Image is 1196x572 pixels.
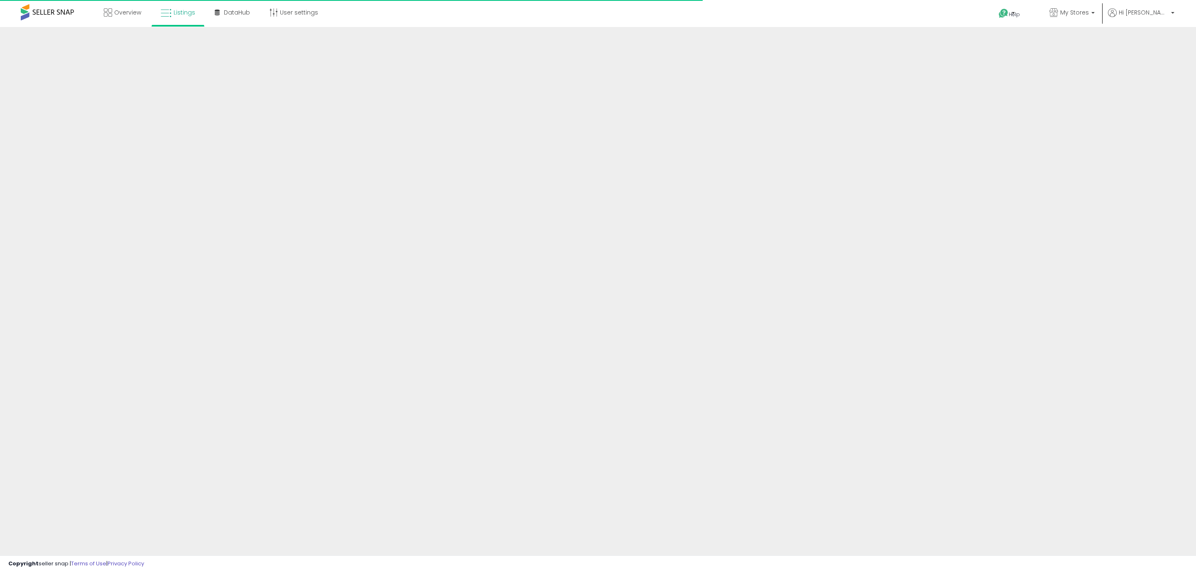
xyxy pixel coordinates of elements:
span: Hi [PERSON_NAME] [1119,8,1169,17]
span: Overview [114,8,141,17]
span: Listings [174,8,195,17]
span: DataHub [224,8,250,17]
span: Help [1009,11,1020,18]
a: Hi [PERSON_NAME] [1108,8,1174,27]
span: My Stores [1060,8,1089,17]
i: Get Help [998,8,1009,19]
a: Help [992,2,1036,27]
